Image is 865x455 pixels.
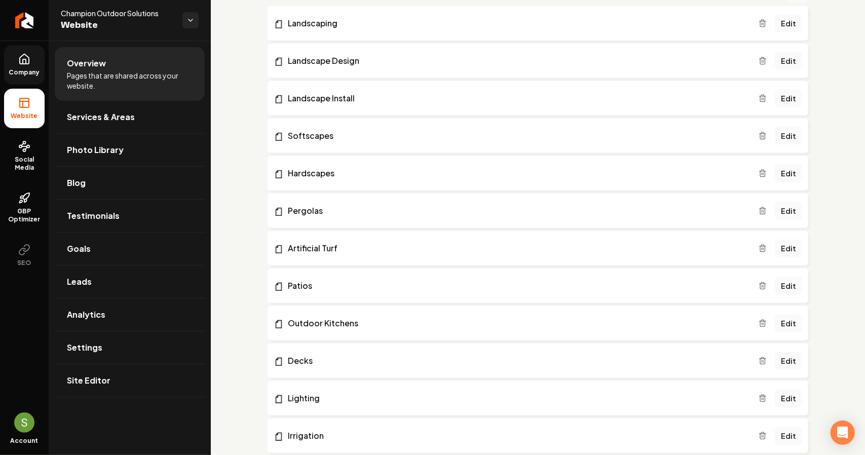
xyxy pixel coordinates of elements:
button: SEO [4,236,45,275]
a: Edit [775,389,802,407]
span: Overview [67,57,106,69]
a: Company [4,45,45,85]
a: Goals [55,233,205,265]
span: Champion Outdoor Solutions [61,8,174,18]
span: Pages that are shared across your website. [67,70,193,91]
a: Irrigation [274,430,759,442]
span: GBP Optimizer [4,207,45,223]
span: SEO [14,259,35,267]
a: Testimonials [55,200,205,232]
a: Settings [55,331,205,364]
a: Services & Areas [55,101,205,133]
a: Outdoor Kitchens [274,317,759,329]
a: Edit [775,127,802,145]
a: Photo Library [55,134,205,166]
a: Edit [775,52,802,70]
a: Analytics [55,298,205,331]
a: Edit [775,164,802,182]
div: Open Intercom Messenger [831,421,855,445]
a: Landscape Install [274,92,759,104]
span: Site Editor [67,374,110,387]
span: Blog [67,177,86,189]
a: Edit [775,202,802,220]
a: Edit [775,314,802,332]
button: Open user button [14,412,34,433]
a: Landscape Design [274,55,759,67]
a: Artificial Turf [274,242,759,254]
span: Services & Areas [67,111,135,123]
img: Rebolt Logo [15,12,34,28]
a: Site Editor [55,364,205,397]
a: Landscaping [274,17,759,29]
span: Photo Library [67,144,124,156]
img: Sales Champion [14,412,34,433]
a: GBP Optimizer [4,184,45,232]
a: Leads [55,266,205,298]
a: Edit [775,352,802,370]
a: Decks [274,355,759,367]
a: Lighting [274,392,759,404]
span: Settings [67,342,102,354]
a: Blog [55,167,205,199]
a: Social Media [4,132,45,180]
span: Goals [67,243,91,255]
a: Edit [775,239,802,257]
span: Leads [67,276,92,288]
span: Account [11,437,39,445]
a: Edit [775,14,802,32]
span: Social Media [4,156,45,172]
span: Analytics [67,309,105,321]
span: Company [5,68,44,77]
span: Testimonials [67,210,120,222]
a: Edit [775,277,802,295]
span: Website [7,112,42,120]
a: Edit [775,427,802,445]
a: Hardscapes [274,167,759,179]
a: Softscapes [274,130,759,142]
a: Pergolas [274,205,759,217]
a: Edit [775,89,802,107]
a: Patios [274,280,759,292]
span: Website [61,18,174,32]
